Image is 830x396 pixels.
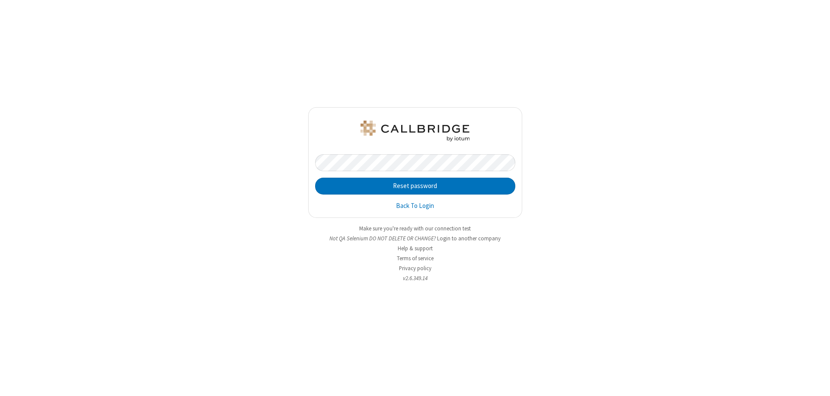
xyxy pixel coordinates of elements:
button: Reset password [315,178,515,195]
a: Make sure you're ready with our connection test [359,225,471,232]
iframe: Chat [808,374,824,390]
button: Login to another company [437,234,501,243]
a: Help & support [398,245,433,252]
a: Terms of service [397,255,434,262]
a: Privacy policy [399,265,431,272]
li: v2.6.349.14 [308,274,522,282]
li: Not QA Selenium DO NOT DELETE OR CHANGE? [308,234,522,243]
a: Back To Login [396,201,434,211]
img: QA Selenium DO NOT DELETE OR CHANGE [359,121,471,141]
